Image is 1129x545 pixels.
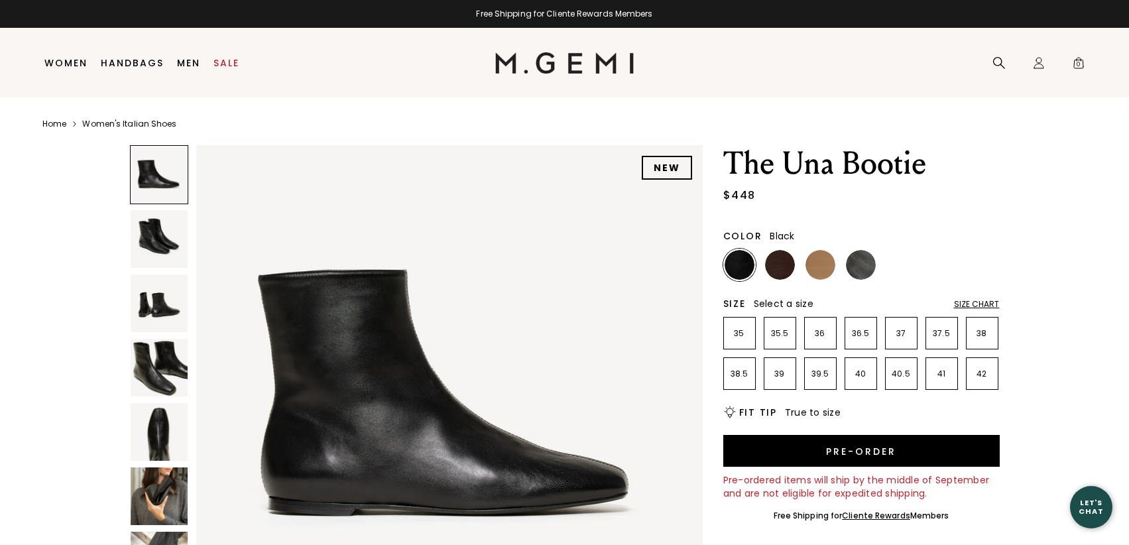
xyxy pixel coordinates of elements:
[1072,59,1085,72] span: 0
[764,328,796,339] p: 35.5
[101,58,164,68] a: Handbags
[846,250,876,280] img: Gunmetal
[842,510,910,521] a: Cliente Rewards
[723,435,1000,467] button: Pre-order
[213,58,239,68] a: Sale
[770,229,794,243] span: Black
[723,145,1000,182] h1: The Una Bootie
[774,511,949,521] div: Free Shipping for Members
[805,328,836,339] p: 36
[764,369,796,379] p: 39
[845,369,876,379] p: 40
[954,299,1000,310] div: Size Chart
[724,328,755,339] p: 35
[725,250,754,280] img: Black
[131,403,188,461] img: The Una Bootie
[131,467,188,525] img: The Una Bootie
[1070,499,1112,515] div: Let's Chat
[967,369,998,379] p: 42
[723,298,746,309] h2: Size
[886,369,917,379] p: 40.5
[886,328,917,339] p: 37
[754,297,813,310] span: Select a size
[131,210,188,268] img: The Una Bootie
[495,52,634,74] img: M.Gemi
[724,369,755,379] p: 38.5
[785,406,841,419] span: True to size
[177,58,200,68] a: Men
[44,58,88,68] a: Women
[723,188,756,204] div: $448
[805,369,836,379] p: 39.5
[765,250,795,280] img: Chocolate
[723,473,1000,500] div: Pre-ordered items will ship by the middle of September and are not eligible for expedited shipping.
[131,274,188,332] img: The Una Bootie
[82,119,176,129] a: Women's Italian Shoes
[739,407,777,418] h2: Fit Tip
[131,339,188,396] img: The Una Bootie
[845,328,876,339] p: 36.5
[642,156,692,180] div: NEW
[967,328,998,339] p: 38
[723,231,762,241] h2: Color
[926,369,957,379] p: 41
[926,328,957,339] p: 37.5
[805,250,835,280] img: Light Tan
[42,119,66,129] a: Home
